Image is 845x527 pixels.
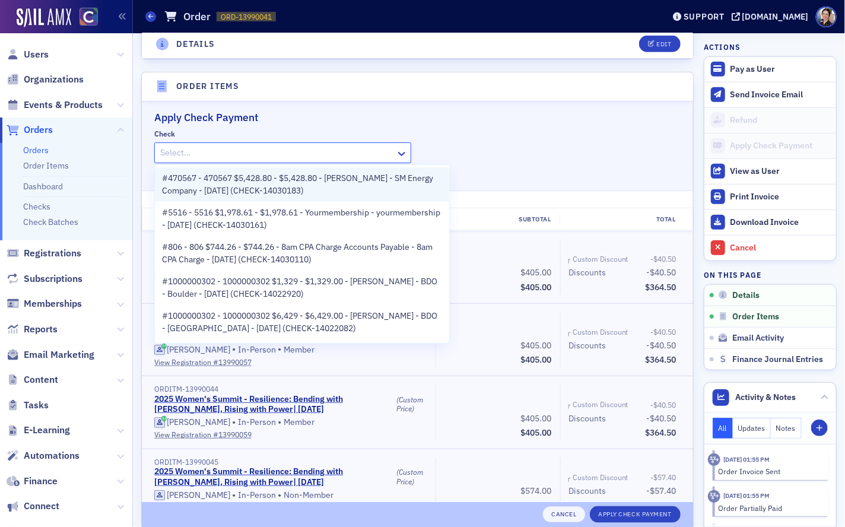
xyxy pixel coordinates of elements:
div: Activity [708,490,720,503]
div: Custom Discount [573,253,628,264]
img: SailAMX [17,8,71,27]
div: ORDITM-13990045 [154,458,427,466]
a: [PERSON_NAME] [154,345,230,355]
span: $364.50 [646,354,676,365]
span: • [233,490,236,501]
div: View as User [730,166,830,177]
div: [PERSON_NAME] [167,417,230,428]
a: 2025 Women's Summit - Resilience: Bending with [PERSON_NAME], Rising with Power| [DATE] [154,466,393,487]
span: #806 - 806 $744.26 - $744.26 - 8am CPA Charge Accounts Payable - 8am CPA Charge - [DATE] (CHECK-1... [162,241,442,266]
a: Finance [7,475,58,488]
span: • [278,417,282,428]
span: Connect [24,500,59,513]
div: Refund [730,115,830,126]
div: Pay as User [730,64,830,75]
h4: Order Items [176,80,239,93]
span: ┌ [567,255,570,265]
h4: On this page [704,269,837,280]
span: Reports [24,323,58,336]
a: Subscriptions [7,272,82,285]
span: Finance Journal Entries [732,354,823,365]
span: $364.50 [646,427,676,438]
a: 2025 Women's Summit - Resilience: Bending with [PERSON_NAME], Rising with Power| [DATE] [154,394,393,415]
span: $405.00 [521,282,552,293]
time: 9/2/2025 01:55 PM [723,491,770,500]
a: [PERSON_NAME] [154,490,230,501]
span: • [233,417,236,428]
a: Download Invoice [704,209,836,235]
a: [PERSON_NAME] [154,417,230,428]
span: Profile [816,7,837,27]
div: Edit [656,41,671,47]
span: Registrations [24,247,81,260]
a: Content [7,373,58,386]
div: In-Person Non-Member [154,490,427,501]
div: Print Invoice [730,192,830,202]
div: ORDITM-13990044 [154,385,427,393]
span: • [278,344,282,355]
a: Dashboard [23,181,63,192]
a: Connect [7,500,59,513]
span: Automations [24,449,80,462]
button: All [713,418,733,439]
a: Tasks [7,399,49,412]
div: Discounts [569,412,606,425]
a: Users [7,48,49,61]
span: $574.00 [521,500,552,511]
span: -$40.50 [647,340,676,351]
span: -$57.40 [651,472,676,482]
a: Events & Products [7,99,103,112]
a: Print Invoice [704,184,836,209]
span: #5516 - 5516 $1,978.61 - $1,978.61 - Yourmembership - yourmembership - [DATE] (CHECK-14030161) [162,207,442,231]
div: Order Invoice Sent [719,466,820,477]
button: Cancel [704,235,836,261]
span: -$40.50 [647,413,676,424]
button: Updates [733,418,771,439]
div: Apply Check Payment [730,141,830,151]
button: Apply Check Payment [590,506,681,523]
span: Finance [24,475,58,488]
span: $405.00 [521,413,552,424]
span: -$40.50 [647,267,676,278]
div: Activity [708,453,720,466]
button: Notes [771,418,802,439]
a: Check Batches [23,217,78,227]
span: Custom Discount [573,472,633,482]
h4: Actions [704,42,741,52]
span: E-Learning [24,424,70,437]
h2: Apply Check Payment [154,110,681,125]
span: $405.00 [521,354,552,365]
a: Orders [23,145,49,155]
img: SailAMX [80,8,98,26]
span: #1000000302 - 1000000302 $1,329 - $1,329.00 - [PERSON_NAME] - BDO - Boulder - [DATE] (CHECK-14022... [162,275,442,300]
div: Subtotal [435,215,560,224]
button: Edit [639,36,680,52]
div: Support [684,11,725,22]
div: Cancel [730,243,830,253]
span: Subscriptions [24,272,82,285]
button: Pay as User [704,57,836,82]
div: Discounts [569,266,606,279]
button: [DOMAIN_NAME] [732,12,813,21]
span: -$40.50 [651,327,676,336]
div: (Custom Price) [396,395,427,414]
span: Custom Discount [573,399,633,409]
div: Send Invoice Email [730,90,830,100]
span: ┌ [567,474,570,483]
span: #470567 - 470567 $5,428.80 - $5,428.80 - [PERSON_NAME] - SM Energy Company - [DATE] (CHECK-14030183) [162,172,442,197]
a: Checks [23,201,50,212]
span: Discounts [569,485,611,497]
span: Email Marketing [24,348,94,361]
div: [PERSON_NAME] [167,490,230,501]
span: -$40.50 [651,254,676,263]
span: Activity & Notes [736,391,796,404]
span: ┌ [567,401,570,410]
span: $405.00 [521,340,552,351]
a: Order Items [23,160,69,171]
a: E-Learning [7,424,70,437]
span: $364.50 [646,282,676,293]
div: [DOMAIN_NAME] [742,11,809,22]
a: View Registration #13990057 [154,357,427,367]
div: Order Partially Paid [719,503,820,513]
